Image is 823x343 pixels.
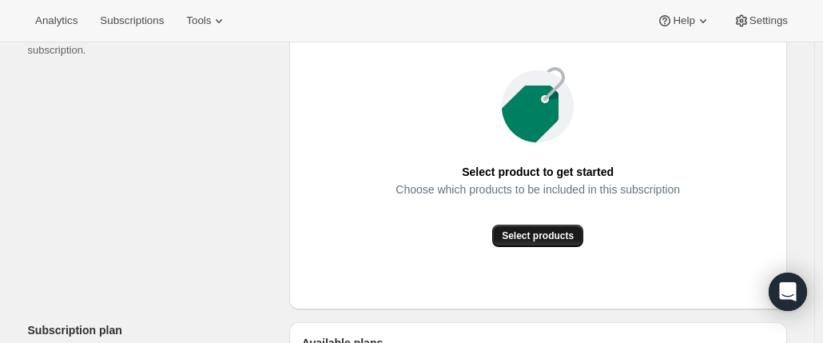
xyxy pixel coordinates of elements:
[35,14,78,27] span: Analytics
[647,10,720,32] button: Help
[28,26,276,58] p: Choose the products or bundles to include in this subscription.
[100,14,164,27] span: Subscriptions
[769,273,807,311] div: Open Intercom Messenger
[396,178,680,201] span: Choose which products to be included in this subscription
[90,10,173,32] button: Subscriptions
[673,14,694,27] span: Help
[186,14,211,27] span: Tools
[28,322,276,338] p: Subscription plan
[724,10,797,32] button: Settings
[462,161,614,183] span: Select product to get started
[26,10,87,32] button: Analytics
[502,229,574,242] span: Select products
[749,14,788,27] span: Settings
[492,225,583,247] button: Select products
[177,10,237,32] button: Tools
